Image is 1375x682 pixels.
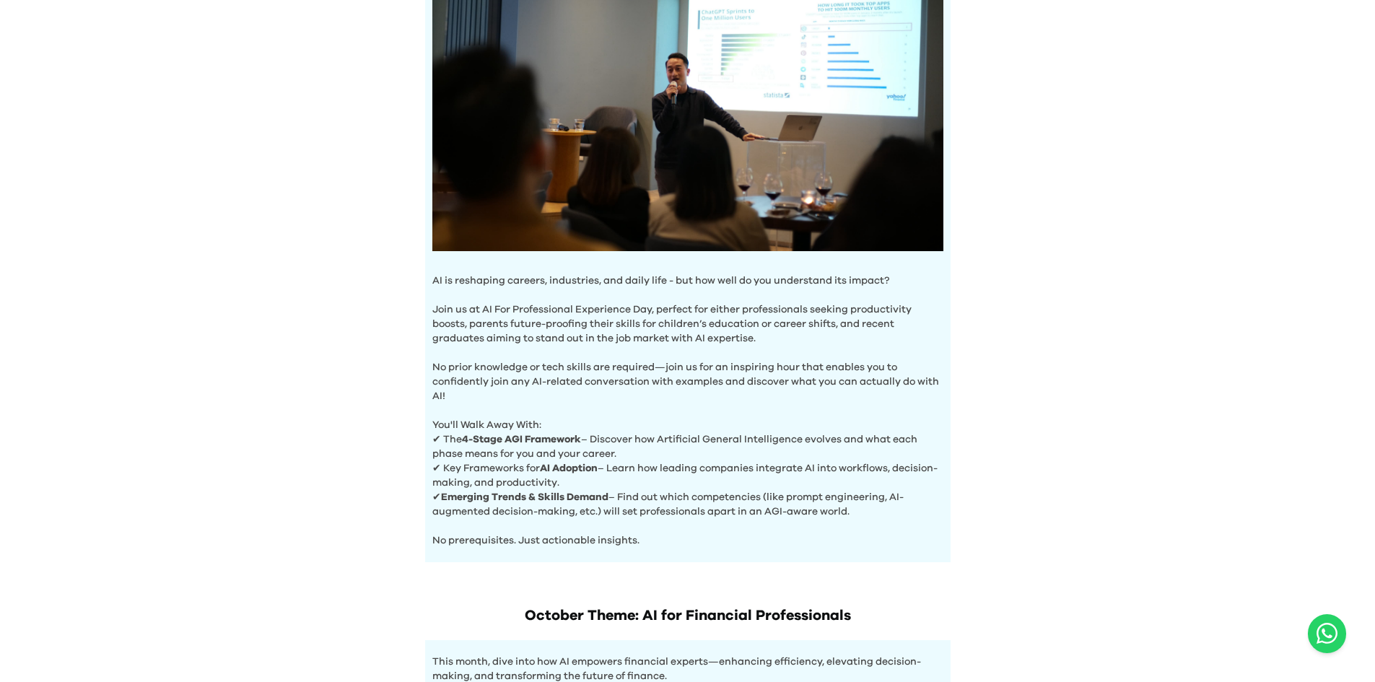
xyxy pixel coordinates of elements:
p: Join us at AI For Professional Experience Day, perfect for either professionals seeking productiv... [432,288,943,346]
button: Open WhatsApp chat [1308,614,1346,653]
h1: October Theme: AI for Financial Professionals [425,606,951,626]
p: AI is reshaping careers, industries, and daily life - but how well do you understand its impact? [432,274,943,288]
p: No prior knowledge or tech skills are required—join us for an inspiring hour that enables you to ... [432,346,943,403]
p: No prerequisites. Just actionable insights. [432,519,943,548]
b: Emerging Trends & Skills Demand [441,492,608,502]
p: You'll Walk Away With: [432,403,943,432]
b: 4-Stage AGI Framework [462,434,581,445]
p: ✔ Key Frameworks for – Learn how leading companies integrate AI into workflows, decision-making, ... [432,461,943,490]
a: Chat with us on WhatsApp [1308,614,1346,653]
p: ✔ The – Discover how Artificial General Intelligence evolves and what each phase means for you an... [432,432,943,461]
b: AI Adoption [540,463,598,473]
p: ✔ – Find out which competencies (like prompt engineering, AI-augmented decision-making, etc.) wil... [432,490,943,519]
